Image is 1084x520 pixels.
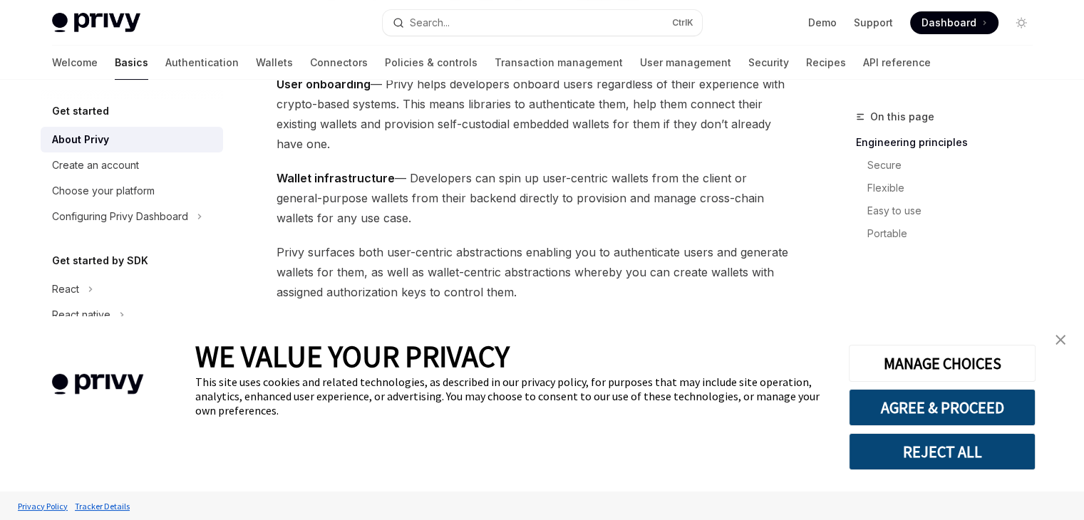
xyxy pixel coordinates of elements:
a: API reference [863,46,931,80]
a: Connectors [310,46,368,80]
span: Privy surfaces both user-centric abstractions enabling you to authenticate users and generate wal... [277,242,790,302]
a: Choose your platform [41,178,223,204]
a: Authentication [165,46,239,80]
img: close banner [1055,335,1065,345]
a: Recipes [806,46,846,80]
a: Basics [115,46,148,80]
span: — Privy helps developers onboard users regardless of their experience with crypto-based systems. ... [277,74,790,154]
div: React [52,281,79,298]
a: Support [854,16,893,30]
img: light logo [52,13,140,33]
div: Create an account [52,157,139,174]
a: Policies & controls [385,46,478,80]
button: MANAGE CHOICES [849,345,1036,382]
a: Transaction management [495,46,623,80]
button: AGREE & PROCEED [849,389,1036,426]
span: Ctrl K [672,17,693,28]
a: Privacy Policy [14,494,71,519]
a: Easy to use [867,199,1044,222]
div: Choose your platform [52,182,155,199]
div: React native [52,306,110,323]
a: Flexible [867,177,1044,199]
div: About Privy [52,131,109,148]
a: Welcome [52,46,98,80]
img: company logo [21,353,174,415]
a: Wallets [256,46,293,80]
a: close banner [1046,326,1075,354]
a: Engineering principles [856,131,1044,154]
div: This site uses cookies and related technologies, as described in our privacy policy, for purposes... [195,375,827,417]
a: Demo [808,16,837,30]
div: Search... [410,14,450,31]
span: WE VALUE YOUR PRIVACY [195,338,510,375]
span: On this page [870,108,934,125]
a: Create an account [41,152,223,178]
button: Toggle dark mode [1010,11,1033,34]
button: Search...CtrlK [383,10,702,36]
button: REJECT ALL [849,433,1036,470]
div: Configuring Privy Dashboard [52,208,188,225]
a: Dashboard [910,11,998,34]
a: Tracker Details [71,494,133,519]
a: About Privy [41,127,223,152]
strong: User onboarding [277,77,371,91]
h5: Get started [52,103,109,120]
span: Dashboard [922,16,976,30]
a: User management [640,46,731,80]
h5: Get started by SDK [52,252,148,269]
span: — Developers can spin up user-centric wallets from the client or general-purpose wallets from the... [277,168,790,228]
a: Security [748,46,789,80]
a: Secure [867,154,1044,177]
a: Portable [867,222,1044,245]
strong: Wallet infrastructure [277,171,395,185]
